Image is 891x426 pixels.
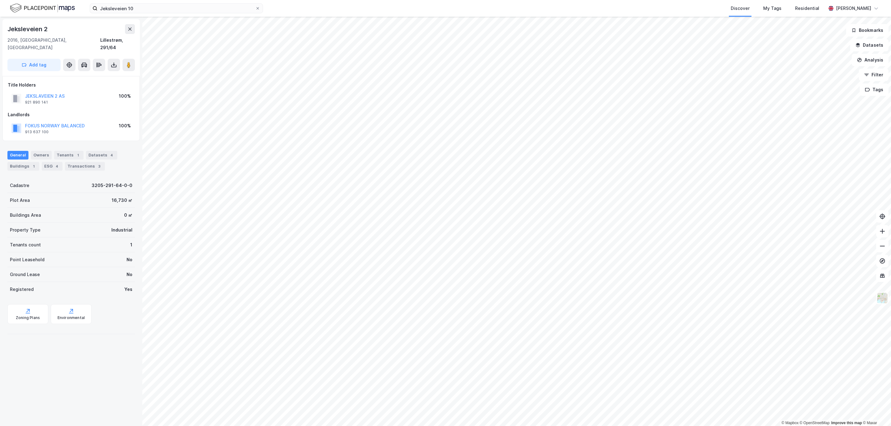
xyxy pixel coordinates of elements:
[58,315,85,320] div: Environmental
[124,286,132,293] div: Yes
[860,396,891,426] iframe: Chat Widget
[731,5,750,12] div: Discover
[795,5,819,12] div: Residential
[31,151,52,160] div: Owners
[119,122,131,130] div: 100%
[42,162,62,171] div: ESG
[111,226,132,234] div: Industrial
[112,197,132,204] div: 16,730 ㎡
[763,5,781,12] div: My Tags
[7,36,100,51] div: 2016, [GEOGRAPHIC_DATA], [GEOGRAPHIC_DATA]
[852,54,889,66] button: Analysis
[7,151,28,160] div: General
[10,226,41,234] div: Property Type
[859,69,889,81] button: Filter
[97,4,255,13] input: Search by address, cadastre, landlords, tenants or people
[781,421,798,425] a: Mapbox
[876,292,888,304] img: Z
[860,83,889,96] button: Tags
[127,256,132,263] div: No
[119,92,131,100] div: 100%
[10,271,40,278] div: Ground Lease
[31,163,37,169] div: 1
[7,59,61,71] button: Add tag
[850,39,889,51] button: Datasets
[96,163,102,169] div: 3
[127,271,132,278] div: No
[25,100,48,105] div: 921 890 141
[124,211,132,219] div: 0 ㎡
[7,162,39,171] div: Buildings
[10,286,34,293] div: Registered
[75,152,81,158] div: 1
[10,182,29,189] div: Cadastre
[8,111,135,118] div: Landlords
[25,130,49,134] div: 913 637 100
[10,211,41,219] div: Buildings Area
[86,151,117,160] div: Datasets
[10,241,41,249] div: Tenants count
[831,421,862,425] a: Improve this map
[65,162,105,171] div: Transactions
[10,197,30,204] div: Plot Area
[100,36,135,51] div: Lillestrøm, 291/64
[92,182,132,189] div: 3205-291-64-0-0
[130,241,132,249] div: 1
[10,3,75,14] img: logo.f888ab2527a4732fd821a326f86c7f29.svg
[10,256,45,263] div: Point Leasehold
[54,151,84,160] div: Tenants
[7,24,49,34] div: Jeksleveien 2
[846,24,889,36] button: Bookmarks
[109,152,115,158] div: 4
[800,421,830,425] a: OpenStreetMap
[8,81,135,89] div: Title Holders
[54,163,60,169] div: 4
[16,315,40,320] div: Zoning Plans
[836,5,871,12] div: [PERSON_NAME]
